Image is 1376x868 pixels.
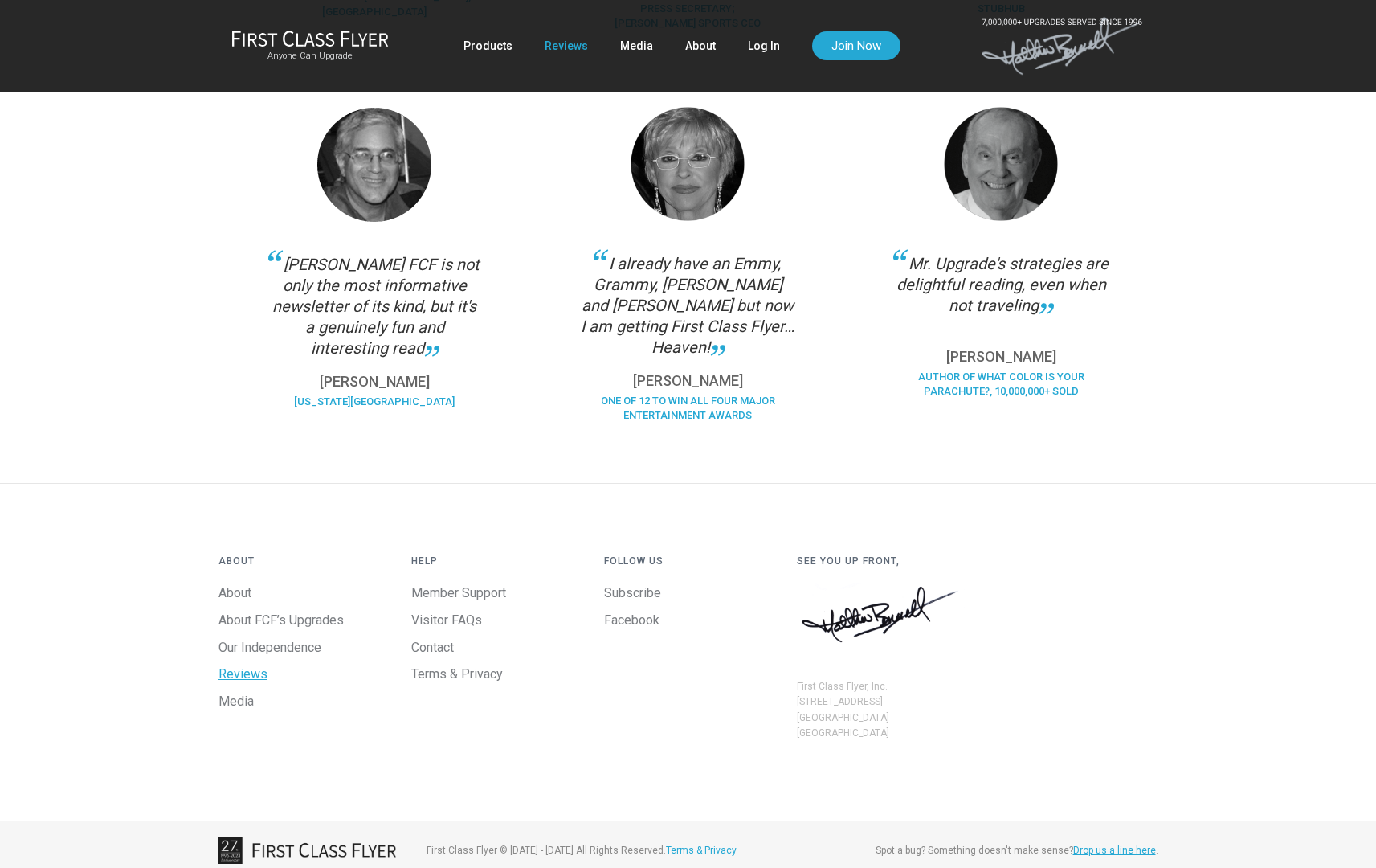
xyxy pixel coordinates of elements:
[579,394,796,435] div: One of 12 to win all four major entertainment awards
[411,612,482,628] a: Visitor FAQs
[545,31,588,60] a: Reviews
[231,51,389,62] small: Anyone Can Upgrade
[797,583,966,647] img: Matthew J. Bennett
[42,42,177,55] div: Domain: [DOMAIN_NAME]
[26,26,39,39] img: logo_orange.svg
[317,107,431,222] img: Beckerman.png
[218,694,254,709] a: Media
[218,666,267,682] a: Reviews
[604,585,661,600] a: Subscribe
[604,556,773,567] h4: Follow Us
[944,107,1058,221] img: richardbolles_3x_480-bw.png
[45,26,79,39] div: v 4.0.24
[218,585,251,600] a: About
[267,254,484,358] div: [PERSON_NAME] FCF is not only the most informative newsletter of its kind, but it's a genuinely f...
[579,253,796,358] div: I already have an Emmy, Grammy, [PERSON_NAME] and [PERSON_NAME] but now I am getting First Class ...
[892,253,1109,334] div: Mr. Upgrade's strategies are delightful reading, even when not traveling
[411,585,506,600] a: Member Support
[267,375,484,389] p: [PERSON_NAME]
[685,31,716,60] a: About
[620,31,653,60] a: Media
[797,679,966,694] div: First Class Flyer, Inc.
[631,107,745,221] img: ritamoreno_3x_480-bw.png
[463,31,512,60] a: Products
[218,640,321,655] a: Our Independence
[604,612,659,628] a: Facebook
[579,374,796,388] p: [PERSON_NAME]
[218,837,403,864] img: 27TH_FIRSTCLASSFLYER.png
[411,640,454,655] a: Contact
[1073,845,1156,856] a: Drop us a line here
[845,843,1158,858] div: Spot a bug? Something doesn't make sense? .
[160,93,173,106] img: tab_keywords_by_traffic_grey.svg
[178,95,271,105] div: Keywords by Traffic
[43,93,56,106] img: tab_domain_overview_orange.svg
[797,694,966,741] div: [STREET_ADDRESS] [GEOGRAPHIC_DATA] [GEOGRAPHIC_DATA]
[892,350,1109,364] p: [PERSON_NAME]
[892,370,1109,411] div: Author of What Color is Your Parachute?, 10,000,000+ sold
[267,395,484,421] div: [US_STATE][GEOGRAPHIC_DATA]
[231,30,389,47] img: First Class Flyer
[231,30,389,62] a: First Class FlyerAnyone Can Upgrade
[218,612,344,628] a: About FCF’s Upgrades
[812,31,900,60] a: Join Now
[797,556,966,567] h4: See You Up Front,
[61,95,144,105] div: Domain Overview
[411,666,503,682] a: Terms & Privacy
[411,556,580,567] h4: Help
[218,556,387,567] h4: About
[748,31,780,60] a: Log In
[666,845,737,856] a: Terms & Privacy
[414,843,832,858] div: First Class Flyer © [DATE] - [DATE] All Rights Reserved.
[26,42,39,55] img: website_grey.svg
